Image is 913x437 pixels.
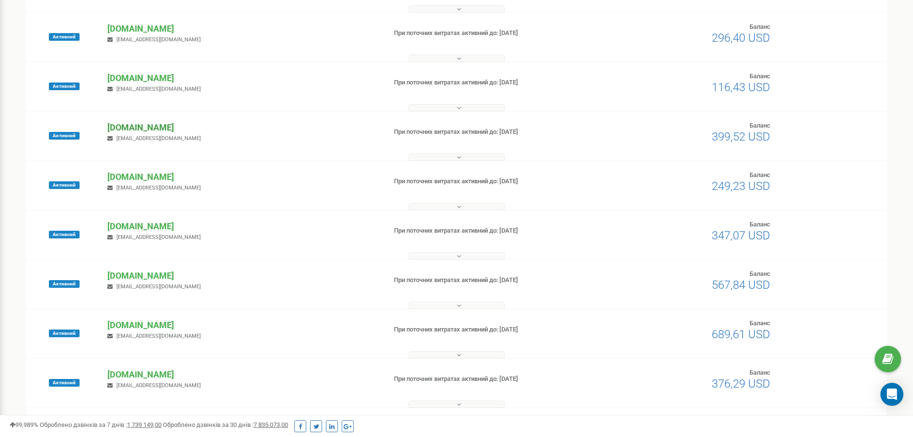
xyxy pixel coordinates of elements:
[394,276,593,285] p: При поточних витратах активний до: [DATE]
[116,86,201,92] span: [EMAIL_ADDRESS][DOMAIN_NAME]
[49,132,80,140] span: Активний
[116,382,201,389] span: [EMAIL_ADDRESS][DOMAIN_NAME]
[107,319,378,331] p: [DOMAIN_NAME]
[116,283,201,290] span: [EMAIL_ADDRESS][DOMAIN_NAME]
[712,278,770,292] span: 567,84 USD
[107,23,378,35] p: [DOMAIN_NAME]
[49,231,80,238] span: Активний
[750,23,770,30] span: Баланс
[712,31,770,45] span: 296,40 USD
[49,379,80,387] span: Активний
[712,377,770,390] span: 376,29 USD
[116,333,201,339] span: [EMAIL_ADDRESS][DOMAIN_NAME]
[49,181,80,189] span: Активний
[107,171,378,183] p: [DOMAIN_NAME]
[750,72,770,80] span: Баланс
[107,220,378,233] p: [DOMAIN_NAME]
[750,122,770,129] span: Баланс
[712,81,770,94] span: 116,43 USD
[394,177,593,186] p: При поточних витратах активний до: [DATE]
[880,383,903,406] div: Open Intercom Messenger
[107,270,378,282] p: [DOMAIN_NAME]
[254,421,288,428] u: 7 835 073,00
[49,33,80,41] span: Активний
[394,29,593,38] p: При поточних витратах активний до: [DATE]
[712,328,770,341] span: 689,61 USD
[107,121,378,134] p: [DOMAIN_NAME]
[40,421,162,428] span: Оброблено дзвінків за 7 днів :
[49,83,80,90] span: Активний
[712,179,770,193] span: 249,23 USD
[49,330,80,337] span: Активний
[116,135,201,142] span: [EMAIL_ADDRESS][DOMAIN_NAME]
[127,421,162,428] u: 1 739 149,00
[750,270,770,277] span: Баланс
[107,72,378,84] p: [DOMAIN_NAME]
[163,421,288,428] span: Оброблено дзвінків за 30 днів :
[750,369,770,376] span: Баланс
[394,325,593,334] p: При поточних витратах активний до: [DATE]
[394,78,593,87] p: При поточних витратах активний до: [DATE]
[49,280,80,288] span: Активний
[394,375,593,384] p: При поточних витратах активний до: [DATE]
[750,221,770,228] span: Баланс
[116,234,201,240] span: [EMAIL_ADDRESS][DOMAIN_NAME]
[712,229,770,242] span: 347,07 USD
[394,226,593,236] p: При поточних витратах активний до: [DATE]
[712,130,770,143] span: 399,52 USD
[10,421,38,428] span: 99,989%
[116,36,201,43] span: [EMAIL_ADDRESS][DOMAIN_NAME]
[116,185,201,191] span: [EMAIL_ADDRESS][DOMAIN_NAME]
[394,128,593,137] p: При поточних витратах активний до: [DATE]
[107,368,378,381] p: [DOMAIN_NAME]
[750,319,770,327] span: Баланс
[750,171,770,178] span: Баланс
